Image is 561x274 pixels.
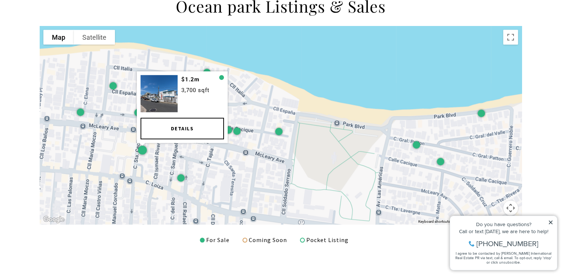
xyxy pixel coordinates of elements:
button: Toggle fullscreen view [503,30,518,45]
a: Open this area in Google Maps (opens a new window) [42,215,66,224]
div: Do you have questions? [8,17,107,22]
span: [PHONE_NUMBER] [30,35,92,42]
div: Pocket Listing [300,235,349,245]
button: Show street map [43,30,74,45]
img: Google [42,215,66,224]
img: 3,700 sqft [140,75,177,112]
div: Call or text [DATE], we are here to help! [8,24,107,29]
span: I agree to be contacted by [PERSON_NAME] International Real Estate PR via text, call & email. To ... [9,46,106,60]
div: $1.2m [181,75,224,84]
button: Map camera controls [503,200,518,215]
div: 3,700 sqft [181,86,224,95]
div: Coming Soon [242,235,287,245]
button: Show satellite imagery [74,30,115,45]
a: Details [140,118,224,139]
button: Keyboard shortcuts [418,219,450,224]
div: For Sale [200,235,230,245]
